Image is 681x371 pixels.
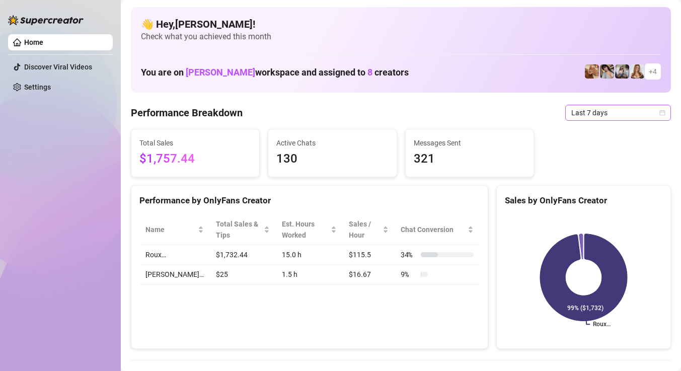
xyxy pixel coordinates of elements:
h4: 👋 Hey, [PERSON_NAME] ! [141,17,661,31]
span: Total Sales & Tips [216,218,262,241]
span: Active Chats [276,137,388,149]
span: calendar [659,110,665,116]
td: $1,732.44 [210,245,276,265]
div: Est. Hours Worked [282,218,328,241]
span: 9 % [401,269,417,280]
th: Sales / Hour [343,214,395,245]
td: Roux️‍… [139,245,210,265]
span: + 4 [649,66,657,77]
img: logo-BBDzfeDw.svg [8,15,84,25]
span: $1,757.44 [139,150,251,169]
td: $25 [210,265,276,284]
span: Total Sales [139,137,251,149]
span: [PERSON_NAME] [186,67,255,78]
img: Roux️‍ [585,64,599,79]
a: Home [24,38,43,46]
img: ANDREA [615,64,629,79]
td: [PERSON_NAME]… [139,265,210,284]
span: 130 [276,150,388,169]
h4: Performance Breakdown [131,106,243,120]
span: Name [145,224,196,235]
td: $115.5 [343,245,395,265]
a: Settings [24,83,51,91]
span: 8 [367,67,372,78]
th: Total Sales & Tips [210,214,276,245]
span: Sales / Hour [349,218,381,241]
div: Performance by OnlyFans Creator [139,194,480,207]
span: 34 % [401,249,417,260]
h1: You are on workspace and assigned to creators [141,67,409,78]
div: Sales by OnlyFans Creator [505,194,662,207]
td: $16.67 [343,265,395,284]
span: Check what you achieved this month [141,31,661,42]
img: Roux [630,64,644,79]
td: 1.5 h [276,265,342,284]
span: Messages Sent [414,137,525,149]
th: Name [139,214,210,245]
a: Discover Viral Videos [24,63,92,71]
th: Chat Conversion [395,214,480,245]
span: Chat Conversion [401,224,466,235]
text: Roux️‍… [593,321,611,328]
td: 15.0 h [276,245,342,265]
span: Last 7 days [571,105,665,120]
span: 321 [414,150,525,169]
img: Raven [600,64,614,79]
